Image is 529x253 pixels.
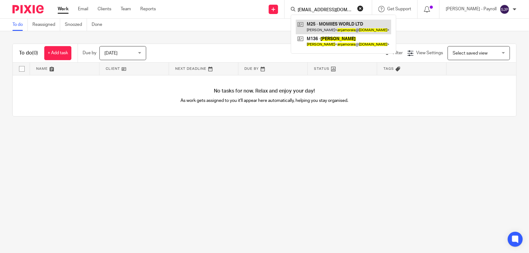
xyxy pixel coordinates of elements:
[139,98,391,104] p: As work gets assigned to you it'll appear here automatically, helping you stay organised.
[98,6,111,12] a: Clients
[387,7,411,11] span: Get Support
[500,4,510,14] img: svg%3E
[140,6,156,12] a: Reports
[446,6,497,12] p: [PERSON_NAME] - Payroll
[297,7,353,13] input: Search
[83,50,96,56] p: Due by
[383,67,394,70] span: Tags
[453,51,488,55] span: Select saved view
[13,88,516,94] h4: No tasks for now. Relax and enjoy your day!
[416,51,443,55] span: View Settings
[65,19,87,31] a: Snoozed
[32,50,38,55] span: (0)
[32,19,60,31] a: Reassigned
[44,46,71,60] a: + Add task
[357,5,363,12] button: Clear
[393,51,403,55] span: Filter
[19,50,38,56] h1: To do
[12,19,28,31] a: To do
[121,6,131,12] a: Team
[78,6,88,12] a: Email
[12,5,44,13] img: Pixie
[92,19,107,31] a: Done
[104,51,118,55] span: [DATE]
[58,6,69,12] a: Work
